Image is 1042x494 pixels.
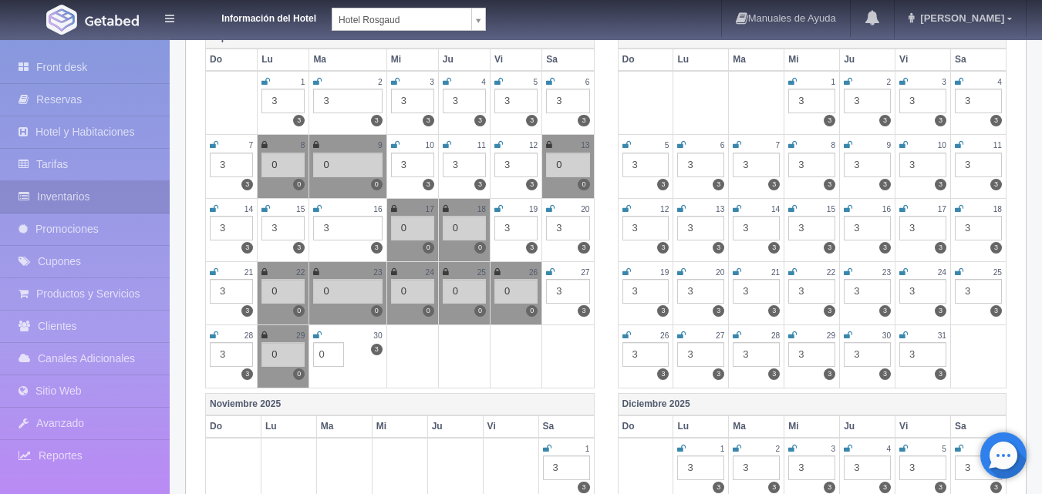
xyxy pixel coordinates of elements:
[879,242,891,254] label: 3
[261,216,305,240] div: 3
[542,49,594,71] th: Sa
[371,344,383,355] label: 3
[339,8,465,32] span: Hotel Rosgaud
[716,268,724,277] small: 20
[426,268,434,277] small: 24
[261,342,305,367] div: 0
[720,141,725,150] small: 6
[371,305,383,317] label: 0
[371,242,383,254] label: 3
[391,89,434,113] div: 3
[301,78,305,86] small: 1
[899,455,946,480] div: 3
[313,279,382,304] div: 0
[494,153,538,177] div: 3
[882,205,891,213] small: 16
[824,179,835,190] label: 3
[85,15,139,26] img: Getabed
[665,141,669,150] small: 5
[713,482,724,493] label: 3
[491,49,542,71] th: Vi
[886,445,891,453] small: 4
[824,482,835,493] label: 3
[879,115,891,126] label: 3
[474,115,486,126] label: 3
[788,342,835,367] div: 3
[293,368,305,380] label: 0
[942,445,946,453] small: 5
[526,179,538,190] label: 3
[244,331,253,340] small: 28
[716,331,724,340] small: 27
[716,205,724,213] small: 13
[673,415,729,438] th: Lu
[578,305,589,317] label: 3
[824,115,835,126] label: 3
[955,89,1002,113] div: 3
[538,415,594,438] th: Sa
[879,368,891,380] label: 3
[618,415,673,438] th: Do
[622,342,669,367] div: 3
[713,242,724,254] label: 3
[771,331,780,340] small: 28
[423,242,434,254] label: 0
[951,415,1007,438] th: Sa
[990,482,1002,493] label: 3
[386,49,438,71] th: Mi
[713,368,724,380] label: 3
[423,115,434,126] label: 3
[657,305,669,317] label: 3
[261,415,316,438] th: Lu
[844,216,891,240] div: 3
[443,216,486,240] div: 0
[733,455,780,480] div: 3
[660,205,669,213] small: 12
[899,342,946,367] div: 3
[660,268,669,277] small: 19
[210,279,253,304] div: 3
[526,242,538,254] label: 3
[293,179,305,190] label: 0
[378,78,383,86] small: 2
[771,268,780,277] small: 21
[427,415,483,438] th: Ju
[788,216,835,240] div: 3
[788,455,835,480] div: 3
[788,153,835,177] div: 3
[423,179,434,190] label: 3
[526,115,538,126] label: 3
[776,141,781,150] small: 7
[426,141,434,150] small: 10
[622,216,669,240] div: 3
[899,216,946,240] div: 3
[261,153,305,177] div: 0
[827,331,835,340] small: 29
[990,115,1002,126] label: 3
[313,216,382,240] div: 3
[729,415,784,438] th: Ma
[332,8,486,31] a: Hotel Rosgaud
[378,141,383,150] small: 9
[733,153,780,177] div: 3
[494,89,538,113] div: 3
[438,49,490,71] th: Ju
[193,8,316,25] dt: Información del Hotel
[657,242,669,254] label: 3
[784,415,840,438] th: Mi
[771,205,780,213] small: 14
[481,78,486,86] small: 4
[990,242,1002,254] label: 3
[206,393,595,415] th: Noviembre 2025
[529,141,538,150] small: 12
[993,268,1002,277] small: 25
[618,49,673,71] th: Do
[942,78,946,86] small: 3
[474,305,486,317] label: 0
[840,49,895,71] th: Ju
[494,279,538,304] div: 0
[879,482,891,493] label: 3
[241,179,253,190] label: 3
[391,279,434,304] div: 0
[768,482,780,493] label: 3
